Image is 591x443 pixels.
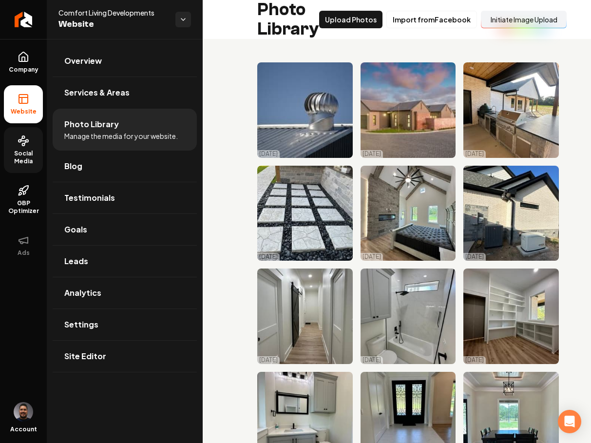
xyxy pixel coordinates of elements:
[58,8,168,18] span: Comfort Living Developments
[361,166,456,261] img: Modern bedroom with vaulted ceiling, stone accent wall, large windows, and stylish lighting.
[7,108,40,116] span: Website
[362,150,381,158] p: [DATE]
[386,11,477,28] button: Import fromFacebook
[64,118,119,130] span: Photo Library
[14,249,34,257] span: Ads
[465,150,484,158] p: [DATE]
[463,62,559,158] img: Outdoor kitchen featuring a built-in grill, stone counters, and a green egg smoker.
[53,246,197,277] a: Leads
[10,425,37,433] span: Account
[319,11,382,28] button: Upload Photos
[481,11,567,28] button: Initiate Image Upload
[64,350,106,362] span: Site Editor
[53,77,197,108] a: Services & Areas
[4,199,43,215] span: GBP Optimizer
[4,150,43,165] span: Social Media
[53,45,197,77] a: Overview
[64,87,130,98] span: Services & Areas
[361,62,456,158] img: Modern residential home with a stylish facade and landscaped garden at sunset.
[14,402,33,422] button: Open user button
[64,224,87,235] span: Goals
[15,12,33,27] img: Rebolt Logo
[4,43,43,81] a: Company
[362,253,381,261] p: [DATE]
[465,356,484,364] p: [DATE]
[257,166,353,261] img: Patio design featuring stone pavers on black pebbles, enhancing outdoor living space.
[58,18,168,31] span: Website
[259,356,278,364] p: [DATE]
[4,227,43,265] button: Ads
[53,214,197,245] a: Goals
[465,253,484,261] p: [DATE]
[64,287,101,299] span: Analytics
[64,255,88,267] span: Leads
[64,160,82,172] span: Blog
[53,182,197,213] a: Testimonials
[257,62,353,158] img: Metal chimney vent on a corrugated roof against a clear blue sky.
[259,253,278,261] p: [DATE]
[5,66,42,74] span: Company
[64,192,115,204] span: Testimonials
[4,177,43,223] a: GBP Optimizer
[14,402,33,422] img: Daniel Humberto Ortega Celis
[4,127,43,173] a: Social Media
[64,55,102,67] span: Overview
[463,269,559,364] img: Modern room with white built-in shelves, large window, and light wood flooring.
[558,410,581,433] div: Open Intercom Messenger
[64,319,98,330] span: Settings
[53,277,197,308] a: Analytics
[53,341,197,372] a: Site Editor
[463,166,559,261] img: Home exterior with a Generac generator, HVAC unit, and electrical panel against a modern brick wall.
[257,269,353,364] img: Modern hallway with white walls, hardwood floors, and sliding barn door. Brightly lit space.
[53,151,197,182] a: Blog
[361,269,456,364] img: Modern bathroom featuring a sleek bathtub, showerhead, and minimalist design elements.
[362,356,381,364] p: [DATE]
[64,131,178,141] span: Manage the media for your website.
[53,309,197,340] a: Settings
[259,150,278,158] p: [DATE]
